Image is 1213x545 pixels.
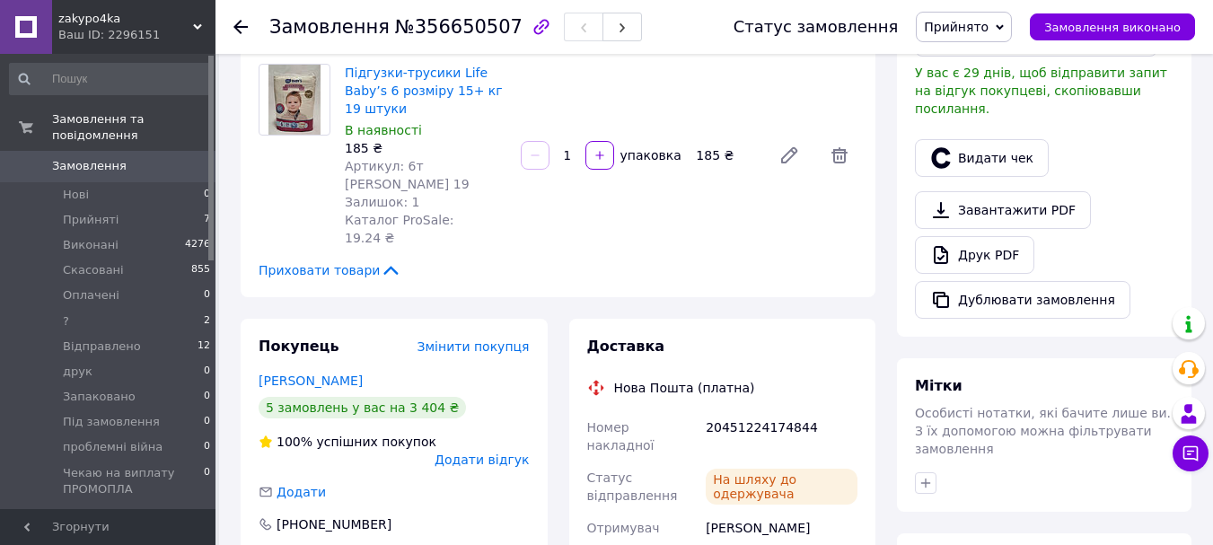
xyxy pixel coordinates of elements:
div: Повернутися назад [233,18,248,36]
button: Замовлення виконано [1030,13,1195,40]
div: 5 замовлень у вас на 3 404 ₴ [259,397,466,418]
a: Друк PDF [915,236,1034,274]
span: Особисті нотатки, які бачите лише ви. З їх допомогою можна фільтрувати замовлення [915,406,1171,456]
span: Замовлення та повідомлення [52,111,215,144]
div: 185 ₴ [689,143,764,168]
div: Статус замовлення [734,18,899,36]
span: Прийнято [924,20,989,34]
span: Статус відправлення [587,470,678,503]
span: Артикул: 6т [PERSON_NAME] 19 [345,159,470,191]
span: У вас є 29 днів, щоб відправити запит на відгук покупцеві, скопіювавши посилання. [915,66,1167,116]
div: Нова Пошта (платна) [610,379,760,397]
span: 0 [204,465,210,497]
span: Чекаю на оплату товару [63,506,204,539]
input: Пошук [9,63,212,95]
span: Номер накладної [587,420,655,453]
span: Покупець [259,338,339,355]
span: Доставка [587,338,665,355]
span: 2 [204,313,210,330]
span: 0 [204,187,210,203]
span: 0 [204,287,210,303]
span: 0 [204,439,210,455]
span: проблемні війна [63,439,163,455]
a: Підгузки-трусики Life Baby’s 6 розміру 15+ кг 19 штуки [345,66,503,116]
span: Запаковано [63,389,136,405]
a: Завантажити PDF [915,191,1091,229]
span: Оплачені [63,287,119,303]
button: Чат з покупцем [1173,435,1209,471]
span: №356650507 [395,16,523,38]
span: В наявності [345,123,422,137]
span: 0 [204,414,210,430]
div: [PHONE_NUMBER] [275,515,393,533]
div: упаковка [616,146,683,164]
span: Приховати товари [259,261,401,279]
img: Підгузки-трусики Life Baby’s 6 розміру 15+ кг 19 штуки [268,65,321,135]
div: На шляху до одержувача [706,469,857,505]
span: Нові [63,187,89,203]
button: Видати чек [915,139,1049,177]
span: Отримувач [587,521,660,535]
span: Замовлення [52,158,127,174]
span: 100% [277,435,312,449]
span: Залишок: 1 [345,195,420,209]
div: [PERSON_NAME] [702,512,861,544]
span: zakypо4ka [58,11,193,27]
span: друк [63,364,92,380]
span: Мітки [915,377,962,394]
span: Виконані [63,237,119,253]
span: Замовлення [269,16,390,38]
span: Прийняті [63,212,119,228]
button: Дублювати замовлення [915,281,1130,319]
span: Додати [277,485,326,499]
div: 185 ₴ [345,139,506,157]
span: Відправлено [63,338,141,355]
span: Додати відгук [435,453,529,467]
span: 7 [204,212,210,228]
span: Під замовлення [63,414,160,430]
span: Каталог ProSale: 19.24 ₴ [345,213,453,245]
span: Видалити [822,137,857,173]
div: успішних покупок [259,433,436,451]
a: Редагувати [771,137,807,173]
span: 4276 [185,237,210,253]
a: [PERSON_NAME] [259,374,363,388]
span: 0 [204,506,210,539]
span: 0 [204,364,210,380]
span: Замовлення виконано [1044,21,1181,34]
div: Ваш ID: 2296151 [58,27,215,43]
span: ? [63,313,69,330]
span: Скасовані [63,262,124,278]
span: Чекаю на виплату ПРОМОПЛА [63,465,204,497]
span: 12 [198,338,210,355]
span: Змінити покупця [418,339,530,354]
span: 855 [191,262,210,278]
span: 0 [204,389,210,405]
div: 20451224174844 [702,411,861,461]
